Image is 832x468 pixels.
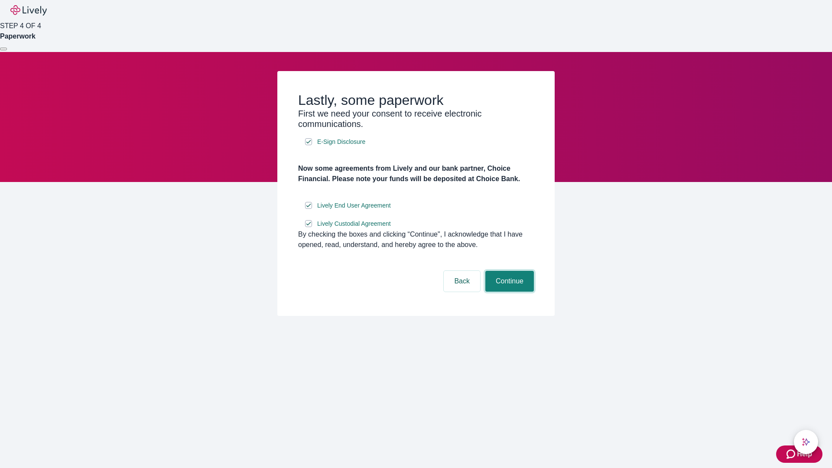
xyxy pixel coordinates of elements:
[315,136,367,147] a: e-sign disclosure document
[315,200,393,211] a: e-sign disclosure document
[315,218,393,229] a: e-sign disclosure document
[444,271,480,292] button: Back
[298,108,534,129] h3: First we need your consent to receive electronic communications.
[786,449,797,459] svg: Zendesk support icon
[797,449,812,459] span: Help
[317,137,365,146] span: E-Sign Disclosure
[10,5,47,16] img: Lively
[298,229,534,250] div: By checking the boxes and clicking “Continue", I acknowledge that I have opened, read, understand...
[317,219,391,228] span: Lively Custodial Agreement
[485,271,534,292] button: Continue
[794,430,818,454] button: chat
[298,163,534,184] h4: Now some agreements from Lively and our bank partner, Choice Financial. Please note your funds wi...
[776,445,822,463] button: Zendesk support iconHelp
[317,201,391,210] span: Lively End User Agreement
[802,438,810,446] svg: Lively AI Assistant
[298,92,534,108] h2: Lastly, some paperwork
